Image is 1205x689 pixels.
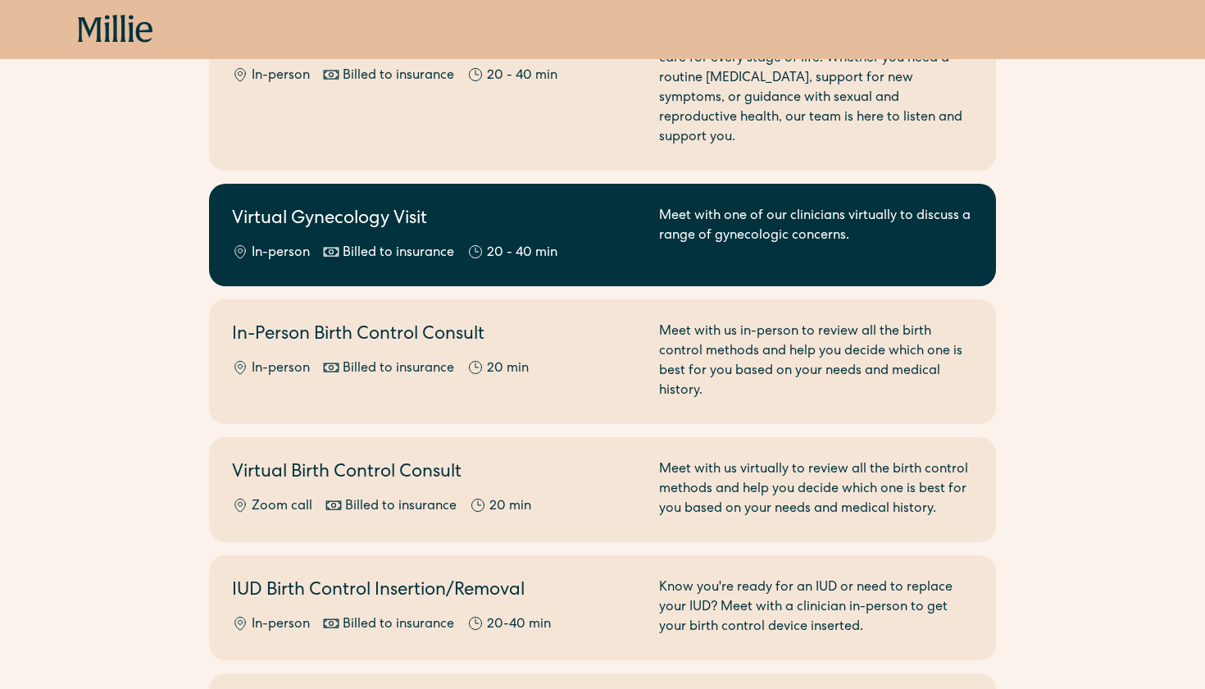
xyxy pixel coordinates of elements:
div: In-person [252,615,310,635]
div: In-person [252,66,310,86]
a: In-Person Birth Control ConsultIn-personBilled to insurance20 minMeet with us in-person to review... [209,299,996,424]
div: Zoom call [252,497,312,517]
div: Billed to insurance [343,615,454,635]
div: 20 min [489,497,531,517]
div: Meet with one of our clinicians virtually to discuss a range of gynecologic concerns. [659,207,973,263]
div: Meet with us virtually to review all the birth control methods and help you decide which one is b... [659,460,973,519]
a: IUD Birth Control Insertion/RemovalIn-personBilled to insurance20-40 minKnow you're ready for an ... [209,555,996,660]
a: Virtual Gynecology VisitIn-personBilled to insurance20 - 40 minMeet with one of our clinicians vi... [209,184,996,286]
div: In-person [252,359,310,379]
h2: IUD Birth Control Insertion/Removal [232,578,639,605]
div: 20 - 40 min [487,244,557,263]
div: Meet with us in-person to review all the birth control methods and help you decide which one is b... [659,322,973,401]
a: Virtual Birth Control ConsultZoom callBilled to insurance20 minMeet with us virtually to review a... [209,437,996,542]
div: Billed to insurance [345,497,457,517]
h2: Virtual Gynecology Visit [232,207,639,234]
div: We provide compassionate, expert gynecologic care for every stage of life. Whether you need a rou... [659,30,973,148]
div: Billed to insurance [343,244,454,263]
div: 20 - 40 min [487,66,557,86]
div: Billed to insurance [343,66,454,86]
div: In-person [252,244,310,263]
div: Billed to insurance [343,359,454,379]
div: Know you're ready for an IUD or need to replace your IUD? Meet with a clinician in-person to get ... [659,578,973,637]
h2: In-Person Birth Control Consult [232,322,639,349]
h2: Virtual Birth Control Consult [232,460,639,487]
div: 20 min [487,359,529,379]
a: In-Person Gynecology VisitIn-personBilled to insurance20 - 40 minWe provide compassionate, expert... [209,7,996,171]
div: 20-40 min [487,615,551,635]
